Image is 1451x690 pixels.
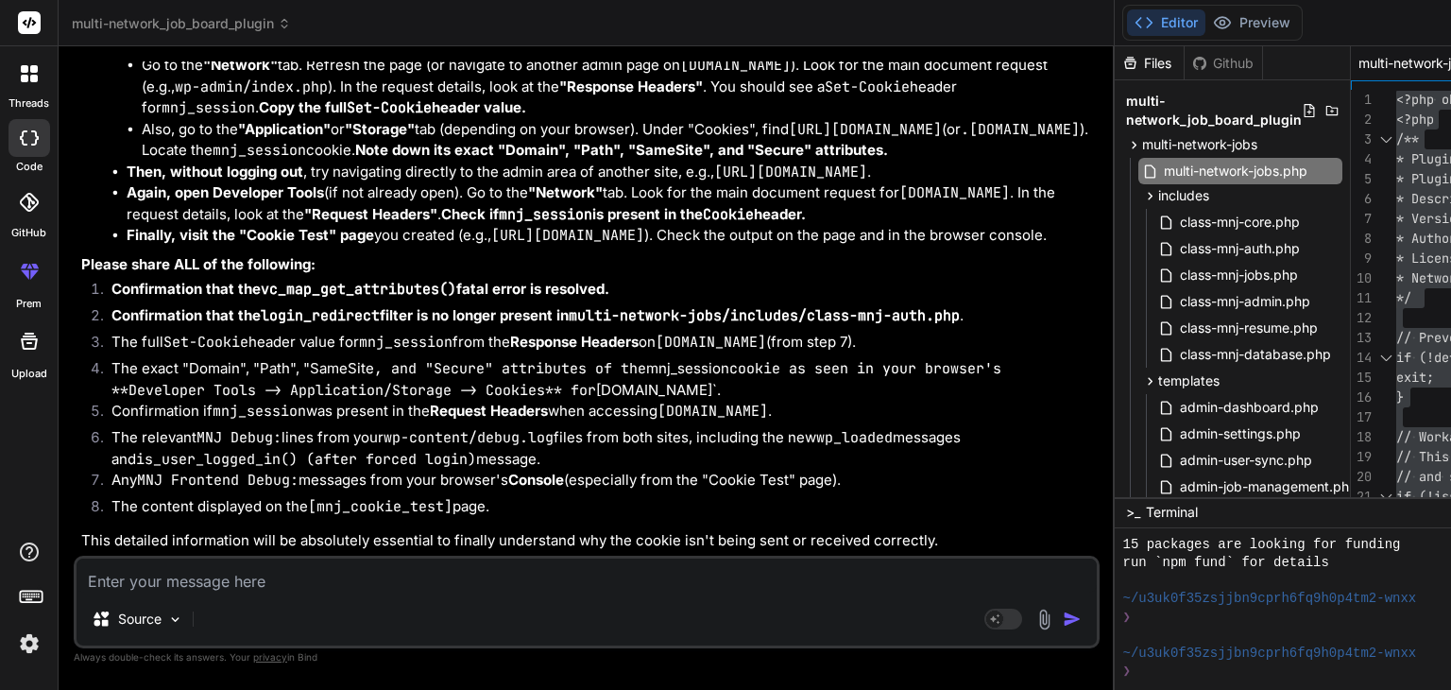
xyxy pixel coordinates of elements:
p: Source [118,610,162,629]
span: ❯ [1122,609,1132,627]
div: 15 [1351,368,1372,388]
strong: Again, open Developer Tools [127,183,324,201]
div: 7 [1351,209,1372,229]
span: class-mnj-resume.php [1178,317,1320,339]
strong: Confirmation that the filter is no longer present in [111,306,960,324]
div: 6 [1351,189,1372,209]
code: is_user_logged_in() (after forced login) [136,450,476,469]
strong: Response Headers [510,333,639,351]
strong: Then, without logging out [127,163,303,181]
span: multi-network-jobs [1142,135,1257,154]
img: icon [1063,610,1082,629]
div: 20 [1351,467,1372,487]
div: 3 [1351,129,1372,149]
li: The exact "Domain", "Path", "SameSite mnj_session [DOMAIN_NAME]`. [96,358,1096,401]
code: mnj_session [359,333,452,352]
div: 17 [1351,407,1372,427]
strong: Request Headers [430,402,548,420]
code: .[DOMAIN_NAME] [961,120,1080,139]
code: [mnj_cookie_test] [308,497,452,516]
div: 4 [1351,149,1372,169]
code: [URL][DOMAIN_NAME] [491,226,644,245]
span: } [1396,388,1404,405]
strong: "Response Headers" [559,78,703,95]
div: 10 [1351,268,1372,288]
label: threads [9,95,49,112]
span: admin-user-sync.php [1178,449,1314,472]
span: ❯ [1122,663,1132,681]
div: Click to collapse the range. [1374,348,1398,368]
span: Terminal [1146,503,1198,522]
span: class-mnj-core.php [1178,211,1302,233]
code: MNJ Debug: [196,428,282,447]
span: class-mnj-jobs.php [1178,264,1300,286]
span: exit; [1396,369,1434,386]
li: Any messages from your browser's (especially from the "Cookie Test" page). [96,470,1096,496]
li: The full header value for from the on (from step 7). [96,332,1096,358]
span: admin-settings.php [1178,423,1303,445]
code: wp_loaded [816,428,893,447]
span: templates [1158,371,1220,390]
button: Editor [1127,9,1205,36]
img: settings [13,628,45,660]
strong: Check if is present in the header. [441,205,806,223]
button: Preview [1205,9,1298,36]
code: MNJ Frontend Debug: [137,471,299,490]
div: 1 [1351,90,1372,110]
li: you created (e.g., ). Check the output on the page and in the browser console. [127,225,1096,247]
span: multi-network_job_board_plugin [1126,92,1302,129]
span: ~/u3uk0f35zsjjbn9cprh6fq9h0p4tm2-wnxx [1122,590,1416,608]
span: admin-job-management.php [1178,475,1359,498]
strong: "Storage" [345,120,415,138]
div: Files [1115,54,1184,73]
code: cookie as seen in your browser's **Developer Tools -> Application/Storage -> Cookies** for [111,359,1001,400]
div: 16 [1351,388,1372,407]
code: wp-content/debug.log [384,428,554,447]
div: 9 [1351,249,1372,268]
code: login_redirect [261,306,380,325]
p: This detailed information will be absolutely essential to finally understand why the cookie isn't... [81,530,1096,552]
div: 8 [1351,229,1372,249]
code: mnj_session [162,98,255,117]
code: multi-network-jobs/includes/class-mnj-auth.php [569,306,960,325]
li: Go to the tab. Refresh the page (or navigate to another admin page on ). Look for the main docume... [142,55,1096,119]
span: class-mnj-admin.php [1178,290,1312,313]
code: [URL][DOMAIN_NAME] [789,120,942,139]
label: prem [16,296,42,312]
code: wp-admin/index.php [175,78,328,96]
li: . [96,305,1096,332]
label: Upload [11,366,47,382]
code: [DOMAIN_NAME] [657,402,768,421]
div: Click to collapse the range. [1374,129,1398,149]
code: [DOMAIN_NAME] [656,333,766,352]
code: Set-Cookie [347,98,432,117]
code: mnj_session [499,205,592,224]
code: Set-Cookie [825,78,910,96]
span: class-mnj-database.php [1178,343,1333,366]
code: mnj_session [213,402,306,421]
strong: Console [508,471,564,489]
li: The content displayed on the page. [96,496,1096,523]
span: ~/u3uk0f35zsjjbn9cprh6fq9h0p4tm2-wnxx [1122,645,1416,663]
div: 2 [1351,110,1372,129]
span: admin-dashboard.php [1178,396,1321,419]
code: mnj_session [213,141,306,160]
strong: Confirmation that the fatal error is resolved. [111,280,609,298]
label: GitHub [11,225,46,241]
code: , and "Secure" attributes of the [374,359,646,378]
div: 5 [1351,169,1372,189]
span: >_ [1126,503,1140,522]
li: Confirmation if was present in the when accessing . [96,401,1096,427]
span: includes [1158,186,1209,205]
li: , open your browser's (usually F12 or right-click -> Inspect). [127,12,1096,162]
li: , try navigating directly to the admin area of another site, e.g., . [127,162,1096,183]
span: class-mnj-auth.php [1178,237,1302,260]
li: The relevant lines from your files from both sites, including the new messages and message. [96,427,1096,470]
div: Click to collapse the range. [1374,487,1398,507]
label: code [16,159,43,175]
strong: "Request Headers" [304,205,437,223]
img: Pick Models [167,612,183,628]
img: attachment [1033,609,1055,630]
strong: Please share ALL of the following: [81,255,316,273]
span: run `npm fund` for details [1122,554,1328,572]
